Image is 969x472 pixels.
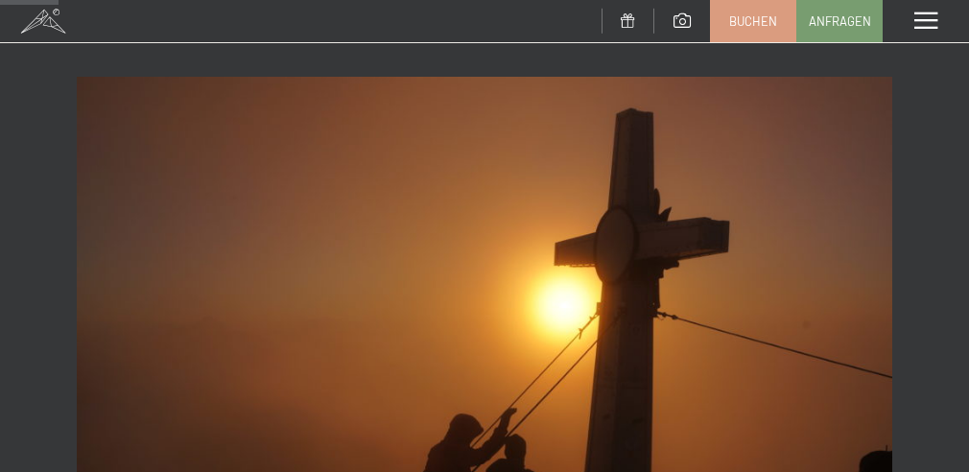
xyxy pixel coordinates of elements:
[729,12,777,30] span: Buchen
[797,1,882,41] a: Anfragen
[711,1,795,41] a: Buchen
[809,12,871,30] span: Anfragen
